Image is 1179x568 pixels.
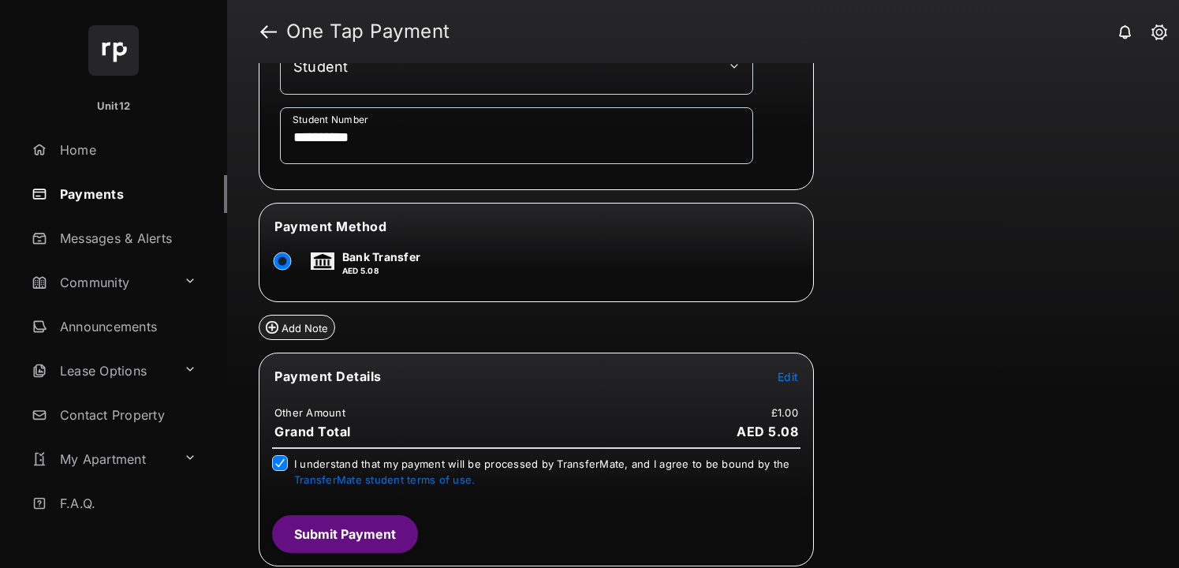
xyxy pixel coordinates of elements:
strong: One Tap Payment [286,22,450,41]
button: Add Note [259,315,335,340]
a: Announcements [25,308,227,346]
span: Edit [778,370,798,383]
p: AED 5.08 [342,265,420,277]
button: Submit Payment [272,515,418,553]
span: Payment Method [274,219,386,234]
span: AED 5.08 [737,424,798,439]
a: F.A.Q. [25,484,227,522]
a: Payments [25,175,227,213]
a: Community [25,263,177,301]
a: Messages & Alerts [25,219,227,257]
img: svg+xml;base64,PHN2ZyB4bWxucz0iaHR0cDovL3d3dy53My5vcmcvMjAwMC9zdmciIHdpZHRoPSI2NCIgaGVpZ2h0PSI2NC... [88,25,139,76]
p: Unit12 [97,99,131,114]
a: Home [25,131,227,169]
span: I understand that my payment will be processed by TransferMate, and I agree to be bound by the [294,458,789,486]
span: Payment Details [274,368,382,384]
span: Grand Total [274,424,351,439]
a: TransferMate student terms of use. [294,473,475,486]
img: bank.png [311,252,334,270]
a: My Apartment [25,440,177,478]
td: Other Amount [274,405,346,420]
a: Contact Property [25,396,227,434]
p: Bank Transfer [342,248,420,265]
a: Lease Options [25,352,177,390]
td: £1.00 [770,405,799,420]
button: Edit [778,368,798,384]
a: Important Links [25,529,203,566]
